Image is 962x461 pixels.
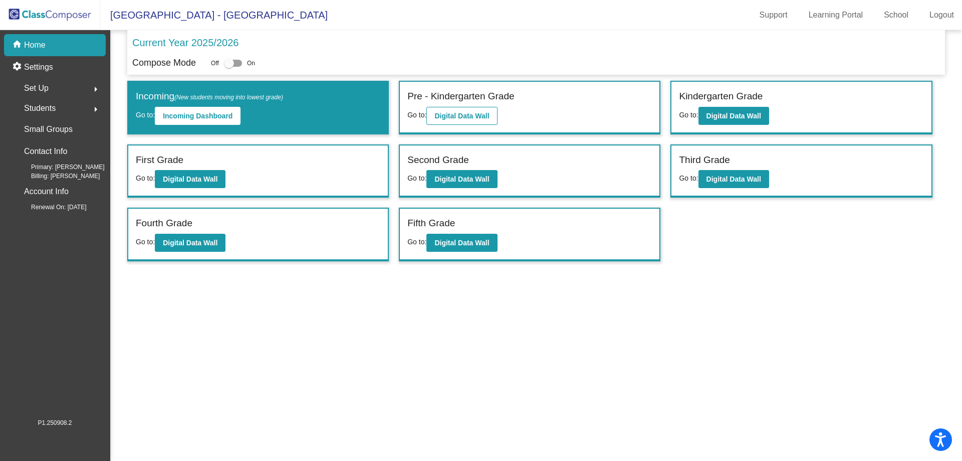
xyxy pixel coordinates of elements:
[426,107,497,125] button: Digital Data Wall
[136,111,155,119] span: Go to:
[174,94,283,101] span: (New students moving into lowest grade)
[211,59,219,68] span: Off
[24,61,53,73] p: Settings
[698,170,769,188] button: Digital Data Wall
[132,35,238,50] p: Current Year 2025/2026
[136,89,283,104] label: Incoming
[24,39,46,51] p: Home
[12,39,24,51] mat-icon: home
[15,203,86,212] span: Renewal On: [DATE]
[90,103,102,115] mat-icon: arrow_right
[679,111,698,119] span: Go to:
[679,153,730,168] label: Third Grade
[90,83,102,95] mat-icon: arrow_right
[155,170,225,188] button: Digital Data Wall
[426,170,497,188] button: Digital Data Wall
[24,122,73,136] p: Small Groups
[407,216,455,231] label: Fifth Grade
[24,185,69,199] p: Account Info
[163,112,232,120] b: Incoming Dashboard
[679,174,698,182] span: Go to:
[801,7,871,23] a: Learning Portal
[407,238,426,246] span: Go to:
[434,239,489,247] b: Digital Data Wall
[426,234,497,252] button: Digital Data Wall
[921,7,962,23] a: Logout
[752,7,796,23] a: Support
[679,89,763,104] label: Kindergarten Grade
[136,174,155,182] span: Go to:
[24,81,49,95] span: Set Up
[407,111,426,119] span: Go to:
[136,238,155,246] span: Go to:
[24,101,56,115] span: Students
[706,175,761,183] b: Digital Data Wall
[100,7,328,23] span: [GEOGRAPHIC_DATA] - [GEOGRAPHIC_DATA]
[247,59,255,68] span: On
[434,112,489,120] b: Digital Data Wall
[155,234,225,252] button: Digital Data Wall
[163,239,217,247] b: Digital Data Wall
[434,175,489,183] b: Digital Data Wall
[407,153,469,168] label: Second Grade
[155,107,241,125] button: Incoming Dashboard
[15,172,100,181] span: Billing: [PERSON_NAME]
[24,144,67,159] p: Contact Info
[706,112,761,120] b: Digital Data Wall
[407,89,514,104] label: Pre - Kindergarten Grade
[407,174,426,182] span: Go to:
[136,153,183,168] label: First Grade
[163,175,217,183] b: Digital Data Wall
[876,7,916,23] a: School
[132,56,196,70] p: Compose Mode
[12,61,24,73] mat-icon: settings
[136,216,192,231] label: Fourth Grade
[698,107,769,125] button: Digital Data Wall
[15,163,105,172] span: Primary: [PERSON_NAME]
